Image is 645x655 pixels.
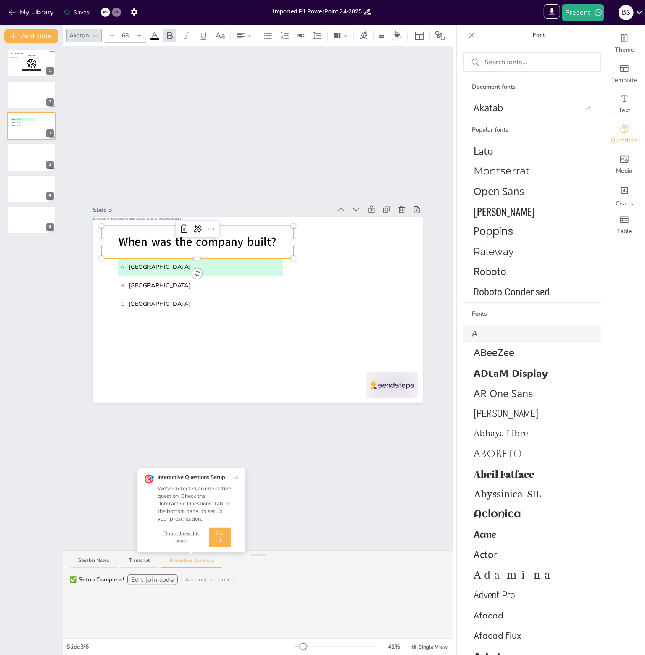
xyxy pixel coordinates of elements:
[391,31,404,40] div: Background color
[127,574,178,585] button: Edit join code
[413,29,426,42] div: Layout
[70,575,124,584] div: ✅ Setup Complete!
[11,119,35,120] span: [GEOGRAPHIC_DATA]
[474,204,587,219] span: Oswald
[474,507,587,522] span: Aclonica
[209,528,231,547] button: Got it
[377,29,386,42] div: Border settings
[544,4,560,21] span: Export to PowerPoint
[474,466,587,481] span: Abril Fatface
[463,325,601,343] div: A
[121,263,280,271] span: [GEOGRAPHIC_DATA]
[474,527,587,542] span: Acme
[384,642,404,651] div: 41 %
[474,143,587,158] span: Lato
[479,25,599,45] p: Font
[7,206,56,234] div: 6
[121,300,124,308] span: C
[474,406,587,421] span: Abel
[463,303,601,325] div: Fonts
[46,67,54,75] div: 1
[234,473,239,480] button: ×
[6,5,57,19] button: My Library
[121,300,280,308] span: [GEOGRAPHIC_DATA]
[474,426,587,441] span: Abhaya Libre
[4,29,58,43] button: Add slide
[7,143,56,171] div: 4
[121,263,124,271] span: A
[161,557,222,568] button: Interactive Questions
[474,446,587,461] span: Aboreto
[46,161,54,169] div: 4
[474,244,587,259] span: Raleway
[474,608,587,623] span: Afacad
[474,366,587,381] span: ADLaM Display
[144,473,154,485] div: 🎯
[158,485,231,523] div: We've detected an interactive question! Check the "Interactive Questions" tab in the bottom panel...
[484,58,593,67] input: Search fonts...
[474,100,582,116] span: Akatab
[474,163,587,179] span: Montserrat
[604,210,645,240] div: Add a table
[46,98,54,106] div: 2
[474,224,587,239] span: Poppins
[11,122,35,123] span: [GEOGRAPHIC_DATA]
[611,137,638,145] span: Questions
[7,112,56,140] div: 3
[474,487,587,502] span: Abyssinica SIL
[474,184,587,199] span: Open Sans
[7,175,56,203] div: 5
[357,29,370,42] div: Text effects
[604,180,645,210] div: Add charts and graphs
[70,557,117,568] button: Speaker Notes
[619,5,634,20] div: B S
[604,150,645,180] div: Add images, graphics, shapes or video
[616,167,633,175] span: Media
[10,53,23,55] span: Click to add title
[435,31,445,41] span: Position
[46,129,54,137] div: 3
[604,59,645,89] div: Add ready made slides
[68,29,90,42] div: Akatab
[46,223,54,231] div: 6
[562,4,604,21] button: Present
[619,106,630,115] span: Text
[612,76,637,84] span: Template
[474,386,587,401] span: AR One Sans
[463,118,601,141] div: Popular fonts
[615,46,634,54] span: Theme
[474,628,587,643] span: Afacad Flux
[604,119,645,150] div: Get real-time input from your audience
[619,4,634,21] button: B S
[474,264,587,279] span: Roboto
[474,284,587,300] span: Roboto Condensed
[419,643,448,651] span: Single View
[616,200,633,208] span: Charts
[7,81,56,108] div: 2
[604,29,645,59] div: Change the overall theme
[10,56,18,58] span: Click to add text
[474,547,587,562] span: Actor
[46,192,54,200] div: 5
[118,234,276,250] span: When was the company built?
[121,281,280,290] span: [GEOGRAPHIC_DATA]
[93,205,332,214] div: Slide 3
[158,473,231,481] div: Interactive Questions Setup
[121,282,124,289] span: B
[617,227,632,236] span: Table
[7,50,56,77] div: 1
[158,530,205,545] button: Don't show this again
[604,89,645,119] div: Add text boxes
[273,5,363,18] input: Insert title
[28,55,35,57] span: Welcome
[181,573,234,586] button: Add instruction ▾
[63,8,90,17] div: Saved
[463,76,601,98] div: Document fonts
[474,567,587,582] span: Adamina
[121,557,158,568] button: Transcript
[11,124,35,126] span: [GEOGRAPHIC_DATA]
[66,642,295,651] div: Slide 3 / 6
